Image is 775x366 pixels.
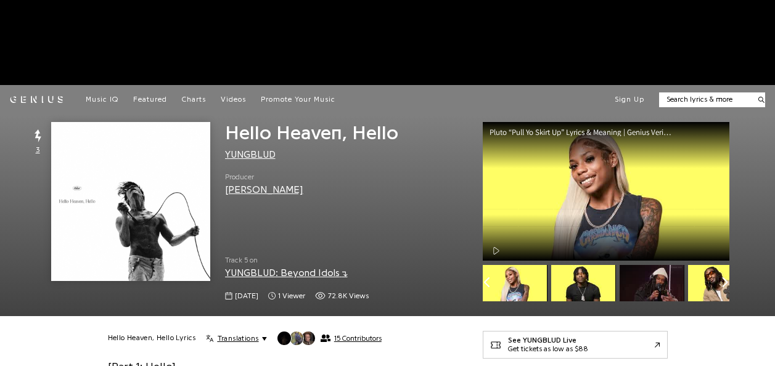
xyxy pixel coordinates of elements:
span: 1 viewer [268,291,305,301]
a: [PERSON_NAME] [225,185,303,195]
span: 3 [36,145,40,155]
span: Featured [133,96,167,103]
a: YUNGBLUD: Beyond Idols [225,268,348,278]
span: 1 viewer [278,291,305,301]
div: Pluto “Pull Yo Skirt Up” Lyrics & Meaning | Genius Verified [490,128,681,136]
a: Music IQ [86,95,118,105]
span: Promote Your Music [261,96,335,103]
a: Promote Your Music [261,95,335,105]
span: Track 5 on [225,255,463,266]
span: 72,787 views [315,291,369,301]
button: Sign Up [615,95,644,105]
span: Producer [225,172,303,182]
span: Charts [182,96,206,103]
span: Hello Heaven, Hello [225,123,398,143]
input: Search lyrics & more [659,94,751,105]
a: Featured [133,95,167,105]
span: 72.8K views [328,291,369,301]
span: Videos [221,96,246,103]
a: Charts [182,95,206,105]
img: Cover art for Hello Heaven, Hello by YUNGBLUD [51,122,210,281]
a: YUNGBLUD [225,150,276,160]
a: Videos [221,95,246,105]
span: Music IQ [86,96,118,103]
span: [DATE] [235,291,258,301]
